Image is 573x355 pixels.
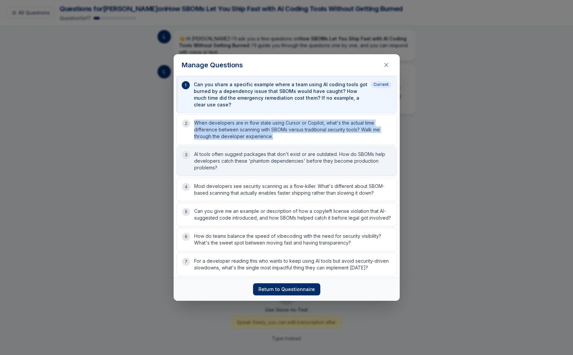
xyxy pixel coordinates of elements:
div: Current [371,81,391,88]
p: Can you give me an example or description of how a copyleft license violation that AI-suggested c... [194,208,391,221]
button: Return to Questionnaire [253,283,320,295]
div: Question 4 [176,178,397,201]
p: AI tools often suggest packages that don't exist or are outdated. How do SBOMs help developers ca... [194,151,391,171]
span: 3 [185,152,187,158]
div: Question 5 [176,203,397,226]
div: Question 2 [176,115,397,145]
div: Question 3 [176,146,397,176]
span: 1 [185,83,186,88]
p: How do teams balance the speed of vibecoding with the need for security visibility? What's the sw... [194,233,391,246]
span: 6 [185,234,187,239]
div: Question 6 [176,228,397,251]
p: When developers are in flow state using Cursor or Copilot, what's the actual time difference betw... [194,120,391,140]
div: Question 7 [176,253,397,276]
p: Most developers see security scanning as a flow-killer. What's different about SBOM-based scannin... [194,183,391,196]
span: 5 [185,209,187,215]
p: Can you share a specific example where a team using AI coding tools got burned by a dependency is... [194,81,368,108]
span: 4 [185,184,187,190]
span: 7 [185,259,187,264]
span: 2 [185,121,187,126]
h3: Manage Questions [182,60,243,70]
button: Question 1, current question [176,76,397,113]
button: Close questions modal [381,60,392,70]
p: For a developer reading this who wants to keep using AI tools but avoid security-driven slowdowns... [194,258,391,271]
